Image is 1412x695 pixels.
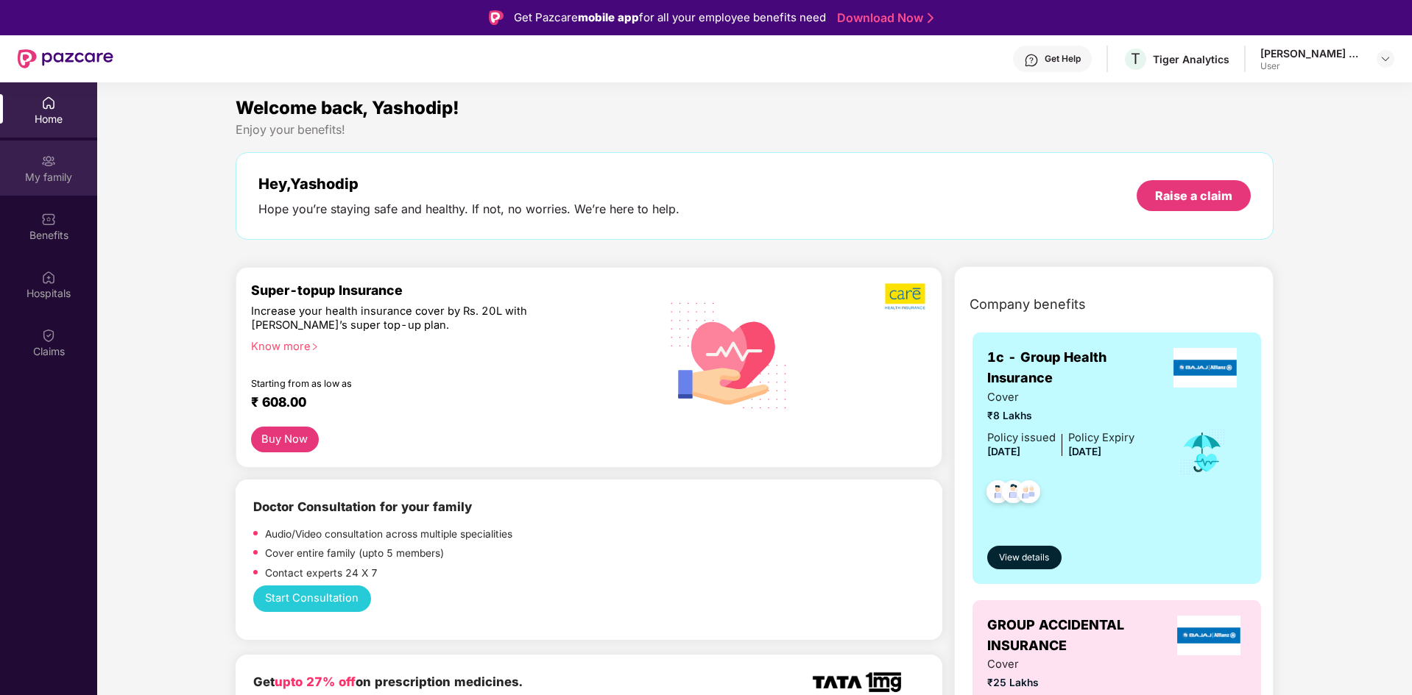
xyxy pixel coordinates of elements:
img: svg+xml;base64,PHN2ZyBpZD0iQmVuZWZpdHMiIHhtbG5zPSJodHRwOi8vd3d3LnczLm9yZy8yMDAwL3N2ZyIgd2lkdGg9Ij... [41,212,56,227]
div: Policy issued [987,430,1056,446]
img: New Pazcare Logo [18,49,113,68]
div: [PERSON_NAME] Takore [1260,46,1363,60]
img: svg+xml;base64,PHN2ZyBpZD0iRHJvcGRvd24tMzJ4MzIiIHhtbG5zPSJodHRwOi8vd3d3LnczLm9yZy8yMDAwL3N2ZyIgd2... [1380,53,1391,65]
button: Buy Now [251,427,319,452]
img: insurerLogo [1173,348,1237,388]
p: Cover entire family (upto 5 members) [265,546,444,562]
div: Raise a claim [1155,188,1232,204]
span: Cover [987,389,1134,406]
div: Know more [251,340,637,350]
img: svg+xml;base64,PHN2ZyBpZD0iSG9tZSIgeG1sbnM9Imh0dHA6Ly93d3cudzMub3JnLzIwMDAvc3ZnIiB3aWR0aD0iMjAiIG... [41,96,56,110]
span: ₹25 Lakhs [987,675,1134,691]
span: upto 27% off [275,674,356,689]
img: svg+xml;base64,PHN2ZyBpZD0iSG9zcGl0YWxzIiB4bWxucz0iaHR0cDovL3d3dy53My5vcmcvMjAwMC9zdmciIHdpZHRoPS... [41,270,56,285]
strong: mobile app [578,10,639,24]
span: View details [999,551,1049,565]
a: Download Now [837,10,929,26]
p: Audio/Video consultation across multiple specialities [265,527,512,543]
span: [DATE] [1068,446,1101,457]
p: Contact experts 24 X 7 [265,566,378,582]
div: Enjoy your benefits! [236,122,1274,138]
img: svg+xml;base64,PHN2ZyB4bWxucz0iaHR0cDovL3d3dy53My5vcmcvMjAwMC9zdmciIHdpZHRoPSI0OC45NDMiIGhlaWdodD... [1011,476,1047,512]
span: ₹8 Lakhs [987,408,1134,424]
img: Stroke [928,10,933,26]
span: 1c - Group Health Insurance [987,347,1164,389]
span: [DATE] [987,446,1020,457]
img: b5dec4f62d2307b9de63beb79f102df3.png [885,282,927,310]
span: Company benefits [970,294,1086,315]
img: svg+xml;base64,PHN2ZyB4bWxucz0iaHR0cDovL3d3dy53My5vcmcvMjAwMC9zdmciIHdpZHRoPSI0OC45NDMiIGhlaWdodD... [995,476,1031,512]
img: svg+xml;base64,PHN2ZyB4bWxucz0iaHR0cDovL3d3dy53My5vcmcvMjAwMC9zdmciIHhtbG5zOnhsaW5rPSJodHRwOi8vd3... [659,283,799,426]
span: GROUP ACCIDENTAL INSURANCE [987,615,1171,657]
div: Super-topup Insurance [251,282,646,298]
span: Cover [987,656,1134,673]
img: icon [1179,428,1226,477]
div: Increase your health insurance cover by Rs. 20L with [PERSON_NAME]’s super top-up plan. [251,304,582,333]
span: right [311,343,319,351]
div: Starting from as low as [251,378,583,388]
img: svg+xml;base64,PHN2ZyB4bWxucz0iaHR0cDovL3d3dy53My5vcmcvMjAwMC9zdmciIHdpZHRoPSI0OC45NDMiIGhlaWdodD... [980,476,1016,512]
b: Get on prescription medicines. [253,674,523,689]
img: Logo [489,10,504,25]
img: svg+xml;base64,PHN2ZyBpZD0iSGVscC0zMngzMiIgeG1sbnM9Imh0dHA6Ly93d3cudzMub3JnLzIwMDAvc3ZnIiB3aWR0aD... [1024,53,1039,68]
div: Tiger Analytics [1153,52,1229,66]
div: Policy Expiry [1068,430,1134,446]
div: User [1260,60,1363,72]
img: TATA_1mg_Logo.png [813,672,901,692]
div: Get Pazcare for all your employee benefits need [514,9,826,26]
b: Doctor Consultation for your family [253,499,472,514]
button: View details [987,546,1062,569]
div: ₹ 608.00 [251,394,631,412]
div: Get Help [1045,53,1081,65]
span: Welcome back, Yashodip! [236,97,459,118]
img: svg+xml;base64,PHN2ZyBpZD0iQ2xhaW0iIHhtbG5zPSJodHRwOi8vd3d3LnczLm9yZy8yMDAwL3N2ZyIgd2lkdGg9IjIwIi... [41,328,56,343]
img: svg+xml;base64,PHN2ZyB3aWR0aD0iMjAiIGhlaWdodD0iMjAiIHZpZXdCb3g9IjAgMCAyMCAyMCIgZmlsbD0ibm9uZSIgeG... [41,154,56,168]
span: T [1131,50,1140,68]
button: Start Consultation [253,585,371,613]
img: insurerLogo [1177,616,1240,655]
div: Hope you’re staying safe and healthy. If not, no worries. We’re here to help. [258,202,679,217]
div: Hey, Yashodip [258,175,679,193]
